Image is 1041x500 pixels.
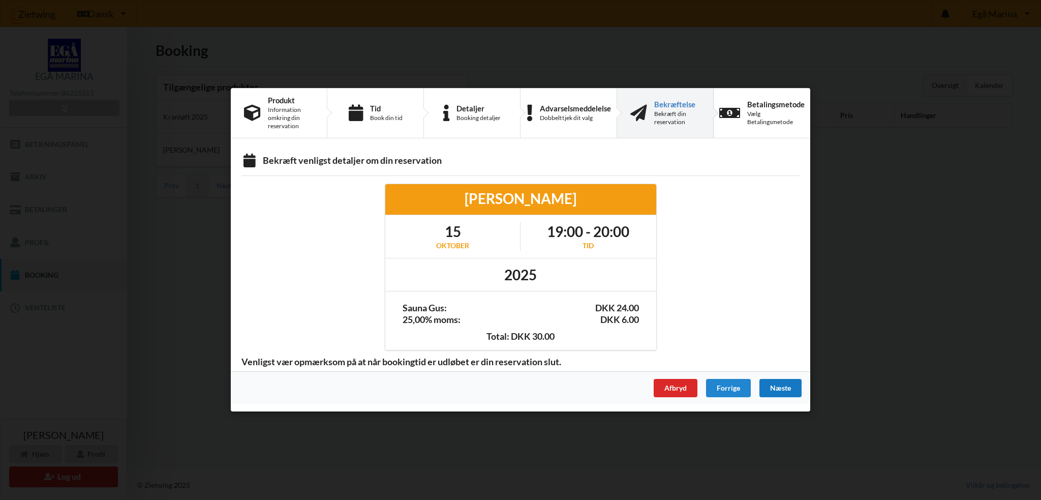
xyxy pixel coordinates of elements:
h1: 2025 [504,266,537,284]
div: Book din tid [370,114,403,122]
div: DKK 6.00 [600,314,639,326]
div: DKK 24.00 [595,303,639,314]
div: Produkt [268,96,314,104]
div: Næste [759,379,802,398]
div: Bekræft din reservation [654,110,700,126]
div: 25,00% moms: [403,314,461,326]
span: Venligst vær opmærksom på at når bookingtid er udløbet er din reservation slut. [234,356,568,368]
div: Tid [370,104,403,112]
div: Betalingsmetode [747,100,805,108]
div: Information omkring din reservation [268,106,314,130]
div: Dobbelttjek dit valg [540,114,611,122]
h1: 15 [436,223,469,241]
div: Sauna Gus: [403,303,447,314]
div: Booking detaljer [456,114,501,122]
div: Vælg Betalingsmetode [747,110,805,126]
div: Detaljer [456,104,501,112]
div: Advarselsmeddelelse [540,104,611,112]
div: Forrige [706,379,751,398]
div: Bekræftelse [654,100,700,108]
div: Total: DKK 30.00 [392,298,649,343]
div: Afbryd [654,379,697,398]
div: oktober [436,241,469,251]
div: Bekræft venligst detaljer om din reservation [241,155,800,169]
div: Tid [547,241,629,251]
div: [PERSON_NAME] [392,190,649,208]
h1: 19:00 - 20:00 [547,223,629,241]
